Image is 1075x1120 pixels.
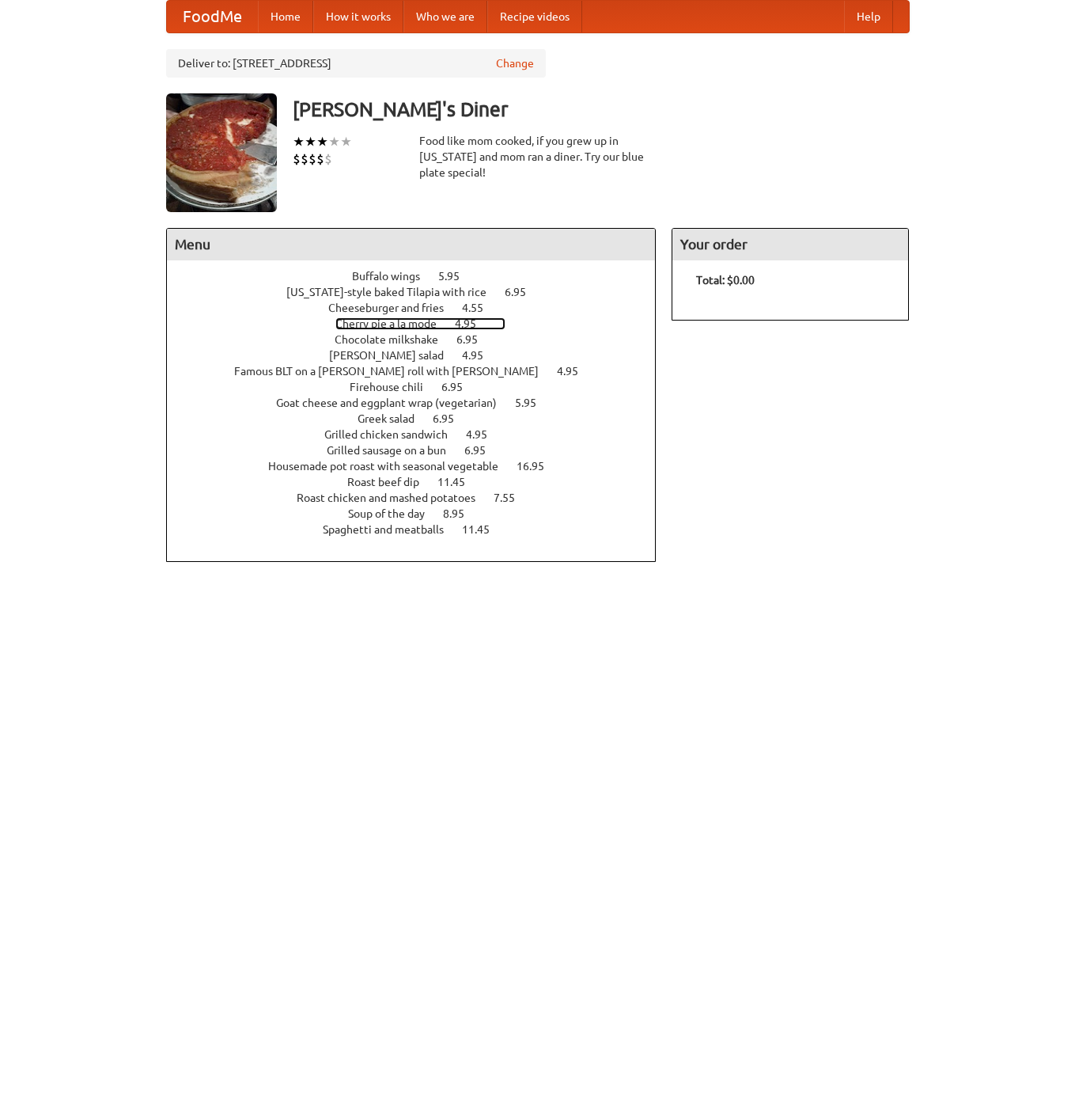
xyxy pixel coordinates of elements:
li: $ [316,150,324,168]
span: 4.95 [466,428,503,441]
a: Soup of the day 8.95 [348,507,494,520]
a: Roast beef dip 11.45 [347,476,494,488]
a: Chocolate milkshake 6.95 [335,333,507,346]
h3: [PERSON_NAME]'s Diner [293,93,910,125]
span: Cherry pie a la mode [335,317,452,330]
span: Cheeseburger and fries [328,302,460,314]
a: Grilled sausage on a bun 6.95 [327,444,515,457]
a: Famous BLT on a [PERSON_NAME] roll with [PERSON_NAME] 4.95 [234,365,608,378]
li: ★ [316,133,328,150]
span: 7.55 [494,492,531,504]
span: Grilled chicken sandwich [324,428,464,441]
a: Grilled chicken sandwich 4.95 [324,428,517,441]
a: Help [844,1,893,32]
span: 6.95 [433,412,470,425]
span: Housemade pot roast with seasonal vegetable [268,460,514,473]
li: ★ [293,133,305,150]
span: 8.95 [443,507,480,520]
span: 4.95 [462,349,499,362]
a: Housemade pot roast with seasonal vegetable 16.95 [268,460,573,473]
span: 5.95 [438,270,475,283]
span: Greek salad [358,412,430,425]
a: Roast chicken and mashed potatoes 7.55 [297,492,544,504]
img: angular.jpg [166,93,277,212]
span: Soup of the day [348,507,441,520]
span: 6.95 [464,444,502,457]
span: Buffalo wings [352,270,436,283]
li: $ [301,150,308,168]
li: ★ [340,133,352,150]
a: Spaghetti and meatballs 11.45 [323,523,519,536]
span: Grilled sausage on a bun [327,444,462,457]
span: Firehouse chili [350,381,439,393]
a: Goat cheese and eggplant wrap (vegetarian) 5.95 [276,397,566,409]
a: Firehouse chili 6.95 [350,381,492,393]
b: Total: $0.00 [696,274,755,287]
a: Recipe videos [487,1,582,32]
span: Chocolate milkshake [335,333,454,346]
a: Who we are [403,1,487,32]
h4: Menu [167,229,656,260]
span: [US_STATE]-style baked Tilapia with rice [286,286,502,298]
span: Spaghetti and meatballs [323,523,460,536]
span: 16.95 [517,460,560,473]
li: $ [308,150,316,168]
a: Buffalo wings 5.95 [352,270,489,283]
li: ★ [305,133,316,150]
a: Cheeseburger and fries 4.55 [328,302,513,314]
a: [PERSON_NAME] salad 4.95 [329,349,513,362]
li: $ [293,150,301,168]
span: 4.95 [455,317,492,330]
a: Change [496,55,534,71]
li: $ [324,150,332,168]
div: Deliver to: [STREET_ADDRESS] [166,49,546,78]
a: Greek salad 6.95 [358,412,483,425]
span: 4.95 [557,365,594,378]
a: Home [258,1,313,32]
span: 4.55 [462,302,499,314]
div: Food like mom cooked, if you grew up in [US_STATE] and mom ran a diner. Try our blue plate special! [419,133,657,180]
span: 11.45 [462,523,505,536]
a: [US_STATE]-style baked Tilapia with rice 6.95 [286,286,555,298]
span: Roast chicken and mashed potatoes [297,492,491,504]
span: [PERSON_NAME] salad [329,349,460,362]
span: 5.95 [515,397,552,409]
span: Famous BLT on a [PERSON_NAME] roll with [PERSON_NAME] [234,365,555,378]
span: 6.95 [505,286,542,298]
a: Cherry pie a la mode 4.95 [335,317,505,330]
li: ★ [328,133,340,150]
span: 11.45 [437,476,481,488]
a: FoodMe [167,1,258,32]
h4: Your order [672,229,908,260]
span: 6.95 [441,381,479,393]
a: How it works [313,1,403,32]
span: 6.95 [456,333,494,346]
span: Roast beef dip [347,476,435,488]
span: Goat cheese and eggplant wrap (vegetarian) [276,397,513,409]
